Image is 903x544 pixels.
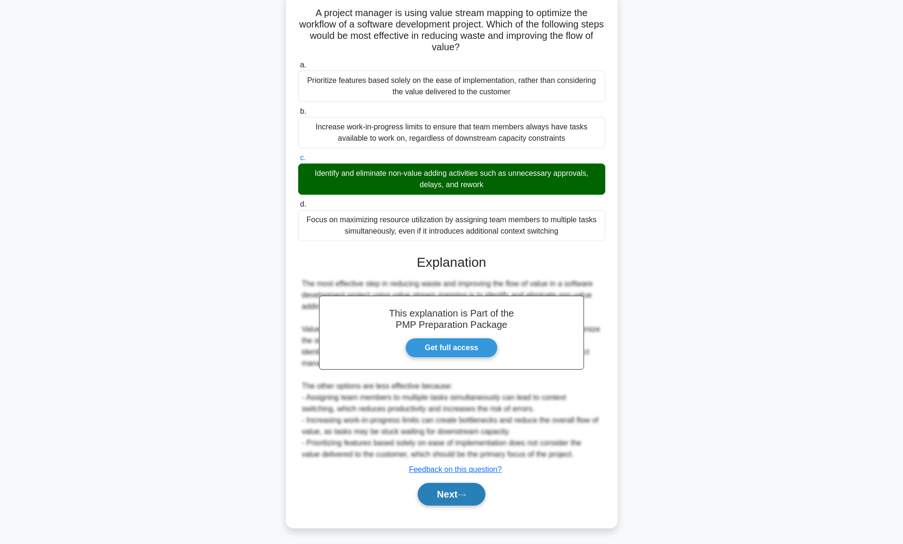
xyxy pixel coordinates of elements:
[298,163,605,195] div: Identify and eliminate non-value adding activities such as unnecessary approvals, delays, and rework
[409,465,502,473] a: Feedback on this question?
[405,338,498,358] a: Get full access
[304,254,600,271] h3: Explanation
[300,154,306,162] span: c.
[300,61,306,69] span: a.
[298,117,605,148] div: Increase work-in-progress limits to ensure that team members always have tasks available to work ...
[297,7,606,54] h5: A project manager is using value stream mapping to optimize the workflow of a software developmen...
[300,107,306,115] span: b.
[300,200,306,208] span: d.
[418,483,485,506] button: Next
[302,278,602,460] div: The most effective step in reducing waste and improving the flow of value in a software developme...
[298,71,605,102] div: Prioritize features based solely on the ease of implementation, rather than considering the value...
[298,210,605,241] div: Focus on maximizing resource utilization by assigning team members to multiple tasks simultaneous...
